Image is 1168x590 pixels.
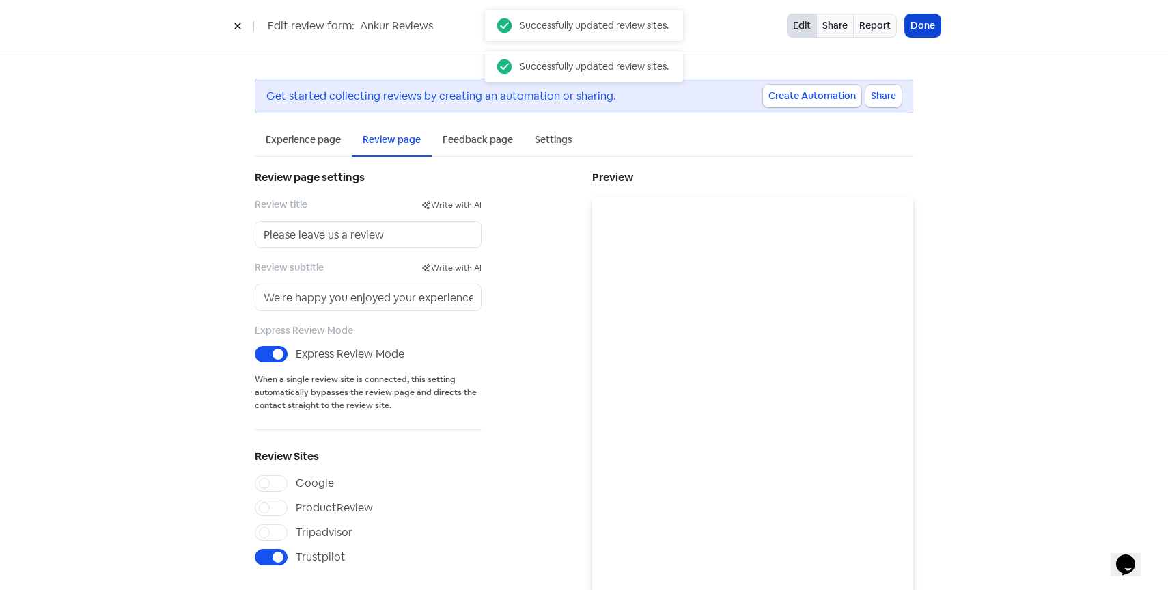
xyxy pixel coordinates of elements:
[816,14,854,38] a: Share
[763,85,861,107] button: Create Automation
[255,260,421,275] label: Review subtitle
[255,284,482,311] input: Review subtitle
[255,446,482,467] h5: Review Sites
[443,133,513,147] div: Feedback page
[535,133,572,147] div: Settings
[1111,535,1154,576] iframe: chat widget
[296,500,373,515] span: ProductReview
[431,263,482,273] span: Write with AI
[255,221,482,248] input: Review title
[255,198,421,212] label: Review title
[266,133,341,147] div: Experience page
[520,59,669,74] div: Successfully updated review sites.
[296,346,404,362] label: Express Review Mode
[296,525,352,539] span: Tripadvisor
[905,14,941,37] button: Done
[363,133,421,147] div: Review page
[853,14,897,38] a: Report
[865,85,902,107] a: Share
[268,18,354,34] span: Edit review form:
[266,88,763,105] div: Get started collecting reviews by creating an automation or sharing.
[592,167,913,188] h5: Preview
[255,167,482,188] h5: Review page settings
[255,373,482,412] small: When a single review site is connected, this setting automatically bypasses the review page and d...
[296,476,334,490] span: Google
[255,323,353,338] label: Express Review Mode
[520,18,669,33] div: Successfully updated review sites.
[431,200,482,211] span: Write with AI
[787,14,817,38] button: Edit
[296,550,346,564] span: Trustpilot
